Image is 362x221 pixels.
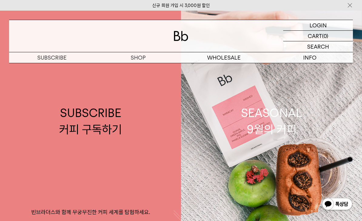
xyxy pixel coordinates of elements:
[181,52,267,63] p: WHOLESALE
[241,105,302,137] div: SEASONAL 9월의 커피
[308,31,322,41] p: CART
[321,197,353,212] img: 카카오톡 채널 1:1 채팅 버튼
[267,52,353,63] p: INFO
[307,41,329,52] p: SEARCH
[95,52,181,63] a: SHOP
[9,52,95,63] a: SUBSCRIBE
[322,31,328,41] p: (0)
[174,31,188,41] img: 로고
[59,105,122,137] div: SUBSCRIBE 커피 구독하기
[310,20,327,30] p: LOGIN
[152,3,210,8] a: 신규 회원 가입 시 3,000원 할인
[283,20,353,31] a: LOGIN
[283,31,353,41] a: CART (0)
